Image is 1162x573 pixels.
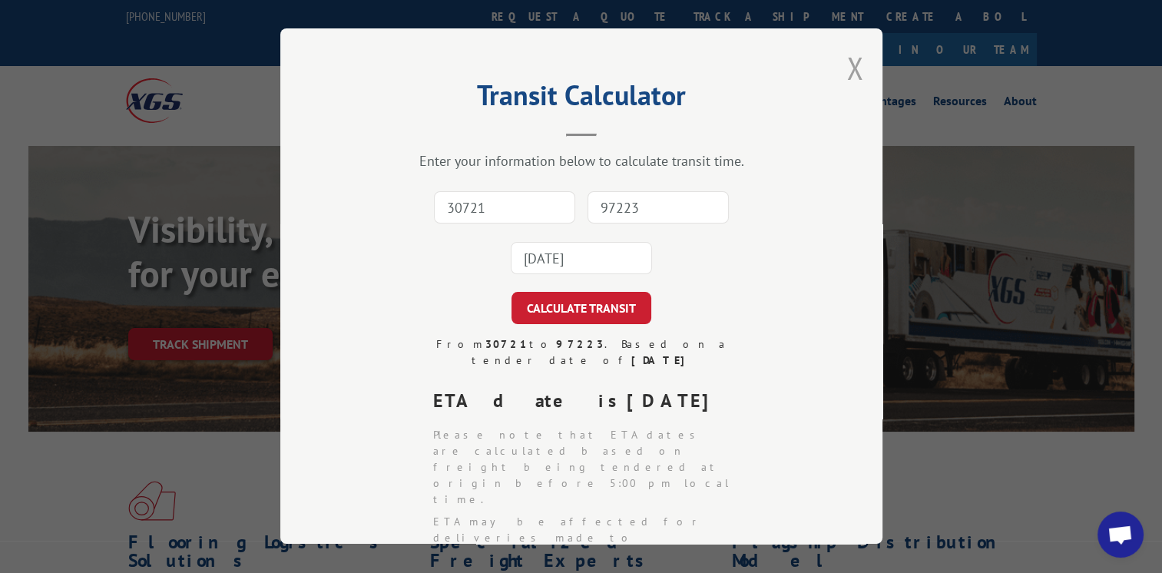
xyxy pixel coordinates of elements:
[1097,512,1144,558] div: Open chat
[433,427,742,508] li: Please note that ETA dates are calculated based on freight being tendered at origin before 5:00 p...
[631,353,691,367] strong: [DATE]
[434,191,575,224] input: Origin Zip
[627,389,722,412] strong: [DATE]
[433,387,742,415] div: ETA date is
[555,337,604,351] strong: 97223
[511,292,651,324] button: CALCULATE TRANSIT
[357,152,806,170] div: Enter your information below to calculate transit time.
[485,337,528,351] strong: 30721
[421,336,742,369] div: From to . Based on a tender date of
[588,191,729,224] input: Dest. Zip
[846,48,863,88] button: Close modal
[357,84,806,114] h2: Transit Calculator
[511,242,652,274] input: Tender Date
